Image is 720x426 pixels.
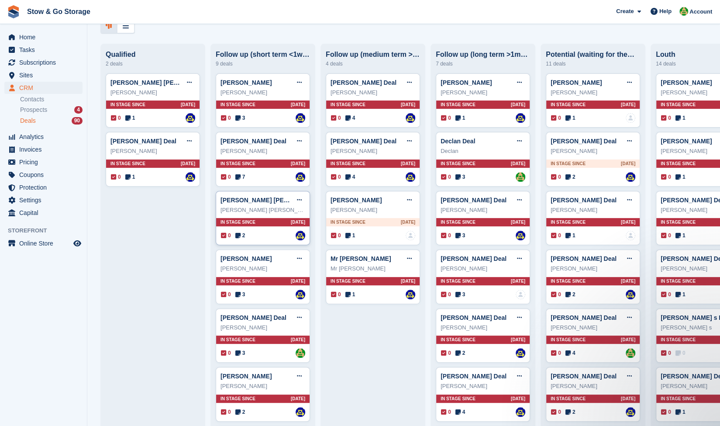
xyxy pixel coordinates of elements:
a: [PERSON_NAME] [661,138,712,145]
div: [PERSON_NAME] [220,382,305,391]
span: 0 [551,114,561,122]
span: 4 [455,408,465,416]
span: Tasks [19,44,72,56]
span: [DATE] [401,219,415,225]
div: 9 deals [216,59,310,69]
a: Contacts [20,95,83,104]
span: 0 [221,291,231,298]
span: 0 [441,291,451,298]
a: [PERSON_NAME] [331,197,382,204]
img: Rob Good-Stephenson [406,290,415,299]
img: deal-assignee-blank [406,231,415,240]
span: Home [19,31,72,43]
span: 3 [455,173,465,181]
span: 3 [455,232,465,239]
span: In stage since [110,160,145,167]
span: In stage since [441,336,475,343]
span: 0 [551,408,561,416]
a: menu [4,69,83,81]
span: 2 [235,408,245,416]
span: 0 [331,291,341,298]
span: In stage since [551,219,586,225]
a: [PERSON_NAME] [PERSON_NAME] [220,197,325,204]
span: 3 [235,114,245,122]
span: In stage since [441,101,475,108]
span: In stage since [661,336,696,343]
a: [PERSON_NAME] Deal [331,138,396,145]
span: Help [659,7,672,16]
span: Subscriptions [19,56,72,69]
img: deal-assignee-blank [626,231,635,240]
a: menu [4,156,83,168]
span: In stage since [220,219,255,225]
span: 1 [565,232,575,239]
span: In stage since [441,278,475,284]
span: In stage since [331,278,365,284]
span: 2 [565,408,575,416]
span: 0 [661,114,671,122]
span: 3 [235,291,245,298]
span: Prospects [20,106,47,114]
span: In stage since [110,101,145,108]
img: Rob Good-Stephenson [296,113,305,123]
span: 4 [345,173,355,181]
span: [DATE] [181,101,195,108]
a: [PERSON_NAME] Deal [551,138,617,145]
span: Account [689,7,712,16]
span: In stage since [220,160,255,167]
img: Rob Good-Stephenson [626,407,635,417]
span: 1 [345,291,355,298]
a: Stow & Go Storage [24,4,94,19]
a: [PERSON_NAME] [220,255,272,262]
a: [PERSON_NAME] [661,79,712,86]
a: menu [4,181,83,194]
a: Rob Good-Stephenson [516,231,525,240]
span: 1 [565,114,575,122]
span: [DATE] [291,160,305,167]
span: [DATE] [621,219,635,225]
span: 2 [235,232,245,239]
span: 1 [455,114,465,122]
span: In stage since [331,160,365,167]
span: 0 [661,173,671,181]
div: [PERSON_NAME] [551,88,635,97]
a: Deals 90 [20,116,83,125]
span: 7 [235,173,245,181]
span: In stage since [661,395,696,402]
a: [PERSON_NAME] Deal [551,314,617,321]
img: Rob Good-Stephenson [296,172,305,182]
img: Rob Good-Stephenson [406,113,415,123]
img: deal-assignee-blank [626,113,635,123]
span: Analytics [19,131,72,143]
a: [PERSON_NAME] Deal [220,314,286,321]
div: [PERSON_NAME] [441,382,525,391]
img: Rob Good-Stephenson [626,290,635,299]
span: 0 [331,232,341,239]
img: Rob Good-Stephenson [296,407,305,417]
span: Invoices [19,143,72,156]
div: [PERSON_NAME] [441,206,525,215]
span: Pricing [19,156,72,168]
a: menu [4,207,83,219]
a: Rob Good-Stephenson [186,113,195,123]
span: [DATE] [511,101,525,108]
span: In stage since [551,395,586,402]
a: menu [4,131,83,143]
span: [DATE] [511,160,525,167]
a: Preview store [72,238,83,249]
span: 0 [551,349,561,357]
img: Rob Good-Stephenson [516,407,525,417]
span: [DATE] [511,219,525,225]
span: [DATE] [511,395,525,402]
a: Rob Good-Stephenson [516,348,525,358]
span: In stage since [661,278,696,284]
a: [PERSON_NAME] Deal [441,255,506,262]
span: 0 [661,408,671,416]
div: [PERSON_NAME] [441,88,525,97]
